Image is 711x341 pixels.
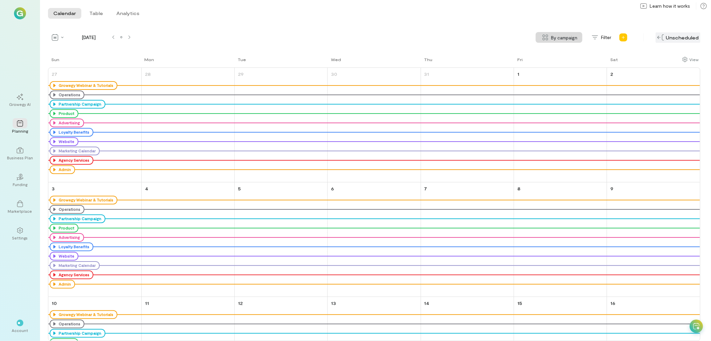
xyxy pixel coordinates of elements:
[50,137,78,146] div: Website
[57,139,74,144] div: Website
[57,235,80,240] div: Advertising
[50,310,117,319] div: Growegy Webinar & Tutorials
[57,130,89,135] div: Loyalty Benefits
[423,184,429,193] a: August 7, 2025
[57,92,80,98] div: Operations
[656,32,700,43] div: Unscheduled
[48,56,61,67] a: Sunday
[50,69,59,79] a: July 27, 2025
[8,195,32,219] a: Marketplace
[57,83,113,88] div: Growegy Webinar & Tutorials
[57,244,89,249] div: Loyalty Benefits
[235,68,328,182] td: July 29, 2025
[12,328,28,333] div: Account
[234,56,247,67] a: Tuesday
[141,56,156,67] a: Monday
[48,8,81,19] button: Calendar
[57,331,101,336] div: Partnership Campaign
[50,214,105,223] div: Partnership Campaign
[50,81,117,90] div: Growegy Webinar & Tutorials
[618,32,629,43] div: Add new program
[50,109,78,118] div: Product
[610,57,618,62] div: Sat
[331,57,341,62] div: Wed
[50,261,100,270] div: Marketing Calendar
[12,128,28,134] div: Planning
[8,142,32,166] a: Business Plan
[607,68,700,182] td: August 2, 2025
[8,168,32,192] a: Funding
[57,102,101,107] div: Partnership Campaign
[609,184,615,193] a: August 9, 2025
[514,56,524,67] a: Friday
[237,184,242,193] a: August 5, 2025
[57,253,74,259] div: Website
[144,69,152,79] a: July 28, 2025
[84,8,108,19] button: Table
[7,155,33,160] div: Business Plan
[514,68,607,182] td: August 1, 2025
[57,321,80,327] div: Operations
[144,184,150,193] a: August 4, 2025
[57,272,89,278] div: Agency Services
[421,56,434,67] a: Thursday
[517,57,523,62] div: Fri
[145,57,154,62] div: Mon
[237,298,244,308] a: August 12, 2025
[50,165,75,174] div: Admin
[57,197,113,203] div: Growegy Webinar & Tutorials
[8,222,32,246] a: Settings
[421,182,514,297] td: August 7, 2025
[57,167,71,172] div: Admin
[50,280,75,289] div: Admin
[50,100,105,109] div: Partnership Campaign
[514,182,607,297] td: August 8, 2025
[57,263,96,268] div: Marketing Calendar
[681,55,700,64] div: Show columns
[601,34,611,41] span: Filter
[50,184,56,193] a: August 3, 2025
[50,119,84,127] div: Advertising
[141,68,234,182] td: July 28, 2025
[423,69,431,79] a: July 31, 2025
[57,207,80,212] div: Operations
[48,68,141,182] td: July 27, 2025
[609,69,614,79] a: August 2, 2025
[141,182,234,297] td: August 4, 2025
[50,156,93,165] div: Agency Services
[238,57,246,62] div: Tue
[57,111,74,116] div: Product
[235,182,328,297] td: August 5, 2025
[111,8,145,19] button: Analytics
[13,182,27,187] div: Funding
[50,233,84,242] div: Advertising
[330,184,335,193] a: August 6, 2025
[607,182,700,297] td: August 9, 2025
[50,298,58,308] a: August 10, 2025
[50,147,100,155] div: Marketing Calendar
[48,182,141,297] td: August 3, 2025
[421,68,514,182] td: July 31, 2025
[516,184,522,193] a: August 8, 2025
[50,91,84,99] div: Operations
[551,34,578,41] span: By campaign
[50,320,84,328] div: Operations
[144,298,150,308] a: August 11, 2025
[424,57,432,62] div: Thu
[57,120,80,126] div: Advertising
[330,69,338,79] a: July 30, 2025
[50,128,93,137] div: Loyalty Benefits
[69,34,109,41] span: [DATE]
[607,56,619,67] a: Saturday
[57,312,113,317] div: Growegy Webinar & Tutorials
[50,224,78,232] div: Product
[51,57,59,62] div: Sun
[50,205,84,214] div: Operations
[516,298,523,308] a: August 15, 2025
[50,196,117,204] div: Growegy Webinar & Tutorials
[8,88,32,112] a: Growegy AI
[50,242,93,251] div: Loyalty Benefits
[609,298,617,308] a: August 16, 2025
[328,182,421,297] td: August 6, 2025
[50,271,93,279] div: Agency Services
